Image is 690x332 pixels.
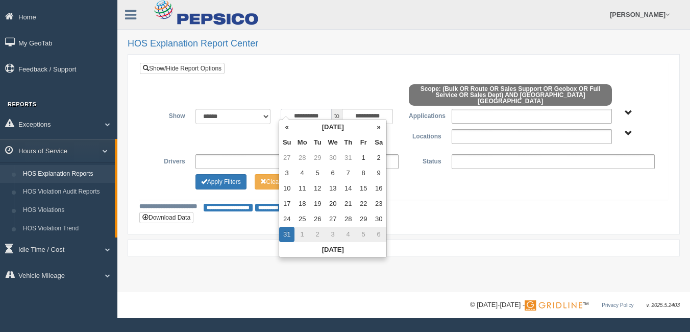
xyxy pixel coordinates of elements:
td: 3 [279,165,294,181]
span: to [332,109,342,124]
td: 15 [356,181,371,196]
td: 28 [294,150,310,165]
a: Show/Hide Report Options [140,63,225,74]
td: 28 [340,211,356,227]
td: 5 [310,165,325,181]
span: Scope: (Bulk OR Route OR Sales Support OR Geobox OR Full Service OR Sales Dept) AND [GEOGRAPHIC_D... [409,84,612,106]
td: 10 [279,181,294,196]
button: Download Data [139,212,193,223]
td: 30 [371,211,386,227]
a: HOS Violations [18,201,115,220]
label: Show [147,109,190,121]
td: 12 [310,181,325,196]
td: 31 [279,227,294,242]
th: « [279,120,294,135]
td: 2 [310,227,325,242]
th: Fr [356,135,371,150]
td: 8 [356,165,371,181]
th: Th [340,135,356,150]
div: © [DATE]-[DATE] - ™ [470,300,680,311]
td: 4 [340,227,356,242]
td: 3 [325,227,340,242]
img: Gridline [525,300,582,311]
td: 6 [325,165,340,181]
label: Locations [404,129,447,141]
td: 17 [279,196,294,211]
label: Applications [404,109,447,121]
a: Privacy Policy [602,302,633,308]
td: 19 [310,196,325,211]
label: Drivers [147,154,190,167]
a: HOS Violation Audit Reports [18,183,115,201]
th: [DATE] [279,242,386,257]
td: 29 [310,150,325,165]
td: 11 [294,181,310,196]
th: Su [279,135,294,150]
button: Change Filter Options [255,174,305,189]
a: HOS Explanation Reports [18,165,115,183]
td: 27 [279,150,294,165]
td: 21 [340,196,356,211]
td: 13 [325,181,340,196]
td: 2 [371,150,386,165]
a: HOS Violation Trend [18,220,115,238]
td: 25 [294,211,310,227]
td: 4 [294,165,310,181]
th: Sa [371,135,386,150]
th: Mo [294,135,310,150]
th: [DATE] [294,120,371,135]
td: 26 [310,211,325,227]
th: Tu [310,135,325,150]
td: 6 [371,227,386,242]
span: v. 2025.5.2403 [647,302,680,308]
td: 16 [371,181,386,196]
td: 27 [325,211,340,227]
td: 9 [371,165,386,181]
h2: HOS Explanation Report Center [128,39,680,49]
td: 5 [356,227,371,242]
td: 24 [279,211,294,227]
td: 1 [294,227,310,242]
td: 7 [340,165,356,181]
td: 14 [340,181,356,196]
th: » [371,120,386,135]
button: Change Filter Options [195,174,247,189]
td: 29 [356,211,371,227]
label: Status [404,154,447,167]
td: 23 [371,196,386,211]
td: 20 [325,196,340,211]
td: 22 [356,196,371,211]
th: We [325,135,340,150]
td: 18 [294,196,310,211]
td: 30 [325,150,340,165]
td: 1 [356,150,371,165]
td: 31 [340,150,356,165]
